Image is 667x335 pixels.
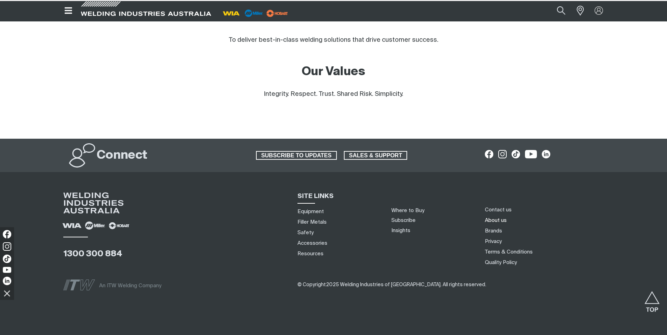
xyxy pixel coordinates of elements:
input: Product name or item number... [540,3,573,19]
a: Brands [485,227,502,235]
h2: Connect [97,148,147,163]
span: © Copyright 2025 Welding Industries of [GEOGRAPHIC_DATA] . All rights reserved. [297,282,486,287]
button: Scroll to top [644,291,660,307]
a: Quality Policy [485,259,517,266]
nav: Sitemap [295,206,383,259]
span: An ITW Welding Company [99,283,161,288]
a: About us [485,217,507,224]
span: SALES & SUPPORT [345,151,407,160]
a: Contact us [485,206,512,214]
a: Where to Buy [391,208,424,213]
a: Subscribe [391,218,416,223]
a: Filler Metals [297,218,327,226]
span: SUBSCRIBE TO UPDATES [257,151,336,160]
button: Search products [549,3,573,19]
a: Accessories [297,239,327,247]
h2: Our Values [132,64,535,80]
a: 1300 300 884 [63,250,122,258]
a: SUBSCRIBE TO UPDATES [256,151,337,160]
a: Insights [391,228,410,233]
nav: Footer [482,205,617,268]
a: Equipment [297,208,324,215]
img: LinkedIn [3,277,11,285]
a: SALES & SUPPORT [344,151,408,160]
span: SITE LINKS [297,193,334,199]
img: Facebook [3,230,11,238]
a: Resources [297,250,323,257]
img: Instagram [3,242,11,251]
span: Integrity. Respect. Trust. Shared Risk. Simplicity. [264,91,403,97]
span: To deliver best-in-class welding solutions that drive customer success. [229,37,438,43]
a: Terms & Conditions [485,248,533,256]
img: YouTube [3,267,11,273]
span: ​​​​​​​​​​​​​​​​​​ ​​​​​​ [297,282,486,287]
img: TikTok [3,255,11,263]
a: Privacy [485,238,502,245]
img: miller [264,8,290,19]
a: Safety [297,229,314,236]
img: hide socials [1,287,13,299]
a: miller [264,11,290,16]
